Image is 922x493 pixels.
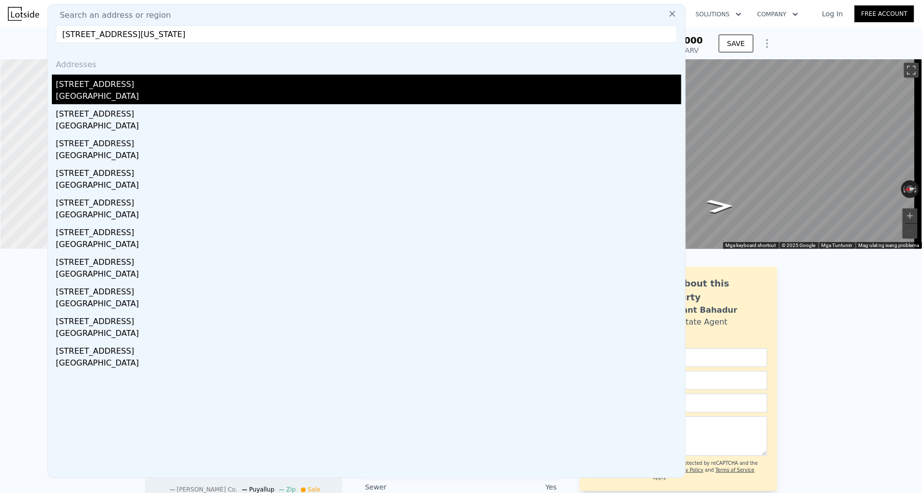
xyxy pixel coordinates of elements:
[903,224,918,239] button: Mag-zoom out
[8,7,39,21] img: Lotside
[56,298,681,312] div: [GEOGRAPHIC_DATA]
[901,185,919,194] button: I-reset ang view
[56,282,681,298] div: [STREET_ADDRESS]
[56,134,681,150] div: [STREET_ADDRESS]
[56,328,681,341] div: [GEOGRAPHIC_DATA]
[52,9,171,21] span: Search an address or region
[461,482,557,492] div: Yes
[782,243,816,248] span: © 2025 Google
[308,486,321,493] span: Sale
[750,5,806,23] button: Company
[286,486,295,493] span: Zip
[56,104,681,120] div: [STREET_ADDRESS]
[56,120,681,134] div: [GEOGRAPHIC_DATA]
[657,316,728,328] div: Real Estate Agent
[671,467,704,473] a: Privacy Policy
[901,180,907,198] button: I-rotate pa-counterclockwise
[56,341,681,357] div: [STREET_ADDRESS]
[653,460,767,481] div: This site is protected by reCAPTCHA and the Google and apply.
[822,243,853,248] a: Mga Tuntunin (bubukas sa bagong tab)
[719,35,754,52] button: SAVE
[903,208,918,223] button: Mag-zoom in
[56,193,681,209] div: [STREET_ADDRESS]
[56,75,681,90] div: [STREET_ADDRESS]
[688,5,750,23] button: Solutions
[726,242,776,249] button: Mga keyboard shortcut
[56,150,681,164] div: [GEOGRAPHIC_DATA]
[695,196,746,216] path: Magpatimog, 5th St SW
[56,312,681,328] div: [STREET_ADDRESS]
[715,467,754,473] a: Terms of Service
[56,357,681,371] div: [GEOGRAPHIC_DATA]
[657,277,767,304] div: Ask about this property
[56,209,681,223] div: [GEOGRAPHIC_DATA]
[56,239,681,252] div: [GEOGRAPHIC_DATA]
[810,9,855,19] a: Log In
[657,304,738,316] div: Siddhant Bahadur
[859,243,920,248] a: Mag-ulat ng isang problema
[56,179,681,193] div: [GEOGRAPHIC_DATA]
[56,25,677,43] input: Enter an address, city, region, neighborhood or zip code
[56,164,681,179] div: [STREET_ADDRESS]
[365,482,461,492] div: Sewer
[177,486,238,493] span: [PERSON_NAME] Co.
[56,252,681,268] div: [STREET_ADDRESS]
[52,51,681,75] div: Addresses
[855,5,914,22] a: Free Account
[56,268,681,282] div: [GEOGRAPHIC_DATA]
[914,180,920,198] button: I-rotate pa-clockwise
[56,223,681,239] div: [STREET_ADDRESS]
[56,90,681,104] div: [GEOGRAPHIC_DATA]
[904,63,919,78] button: I-toggle ang fullscreen view
[757,34,777,53] button: Show Options
[249,486,274,493] span: Puyallup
